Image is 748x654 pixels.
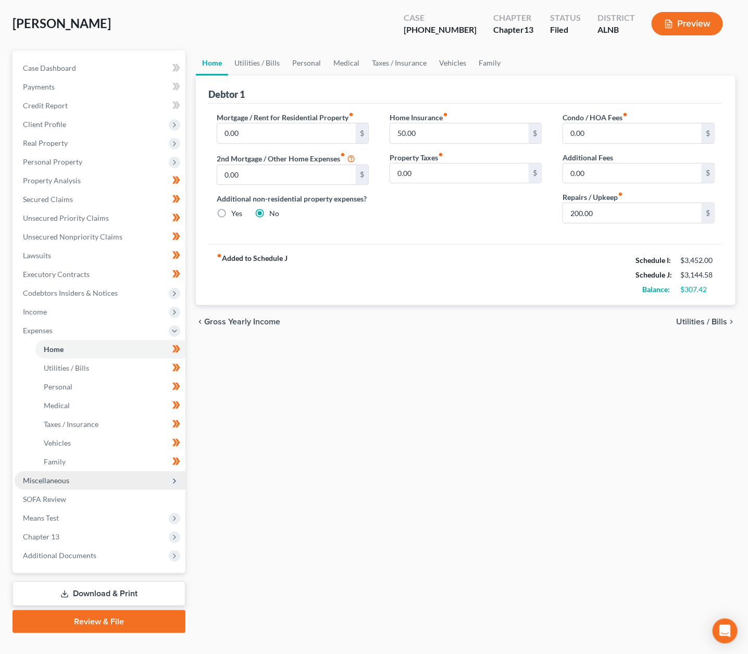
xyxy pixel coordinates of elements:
div: $3,452.00 [680,255,715,266]
input: -- [563,203,702,223]
label: Additional non-residential property expenses? [217,193,369,204]
label: Repairs / Upkeep [563,192,623,203]
a: Medical [327,51,366,76]
div: $3,144.58 [680,270,715,280]
span: Case Dashboard [23,64,76,72]
span: Payments [23,82,55,91]
a: Utilities / Bills [35,359,185,378]
button: Preview [652,12,723,35]
a: Personal [286,51,327,76]
a: Unsecured Nonpriority Claims [15,228,185,246]
div: $307.42 [680,284,715,295]
i: fiber_manual_record [622,112,628,117]
input: -- [563,164,702,183]
div: Debtor 1 [208,88,245,100]
span: Income [23,307,47,316]
input: -- [563,123,702,143]
a: Family [472,51,507,76]
input: -- [390,164,529,183]
span: Real Property [23,139,68,147]
a: Vehicles [433,51,472,76]
div: $ [356,123,368,143]
span: Medical [44,401,70,410]
span: Lawsuits [23,251,51,260]
span: SOFA Review [23,495,66,504]
span: Unsecured Priority Claims [23,213,109,222]
div: $ [702,203,714,223]
label: Additional Fees [563,152,613,163]
i: fiber_manual_record [443,112,448,117]
label: Property Taxes [390,152,443,163]
a: Utilities / Bills [228,51,286,76]
a: Review & File [13,610,185,633]
span: Personal [44,382,72,391]
a: Personal [35,378,185,396]
a: Taxes / Insurance [35,415,185,434]
label: Home Insurance [390,112,448,123]
i: fiber_manual_record [348,112,354,117]
div: [PHONE_NUMBER] [404,24,477,36]
label: Mortgage / Rent for Residential Property [217,112,354,123]
span: Property Analysis [23,176,81,185]
a: Taxes / Insurance [366,51,433,76]
div: ALNB [597,24,635,36]
a: Download & Print [13,582,185,606]
a: Home [35,340,185,359]
div: Chapter [493,12,533,24]
a: SOFA Review [15,490,185,509]
input: -- [390,123,529,143]
label: Yes [231,208,242,219]
label: Condo / HOA Fees [563,112,628,123]
span: Home [44,345,64,354]
div: $ [702,164,714,183]
button: Utilities / Bills chevron_right [676,318,735,326]
i: fiber_manual_record [618,192,623,197]
a: Executory Contracts [15,265,185,284]
div: Case [404,12,477,24]
div: Chapter [493,24,533,36]
i: chevron_right [727,318,735,326]
strong: Schedule J: [635,270,672,279]
a: Medical [35,396,185,415]
a: Payments [15,78,185,96]
input: -- [217,123,356,143]
span: [PERSON_NAME] [13,16,111,31]
span: Personal Property [23,157,82,166]
span: Utilities / Bills [676,318,727,326]
strong: Added to Schedule J [217,253,288,297]
a: Lawsuits [15,246,185,265]
a: Secured Claims [15,190,185,209]
strong: Schedule I: [635,256,671,265]
button: chevron_left Gross Yearly Income [196,318,280,326]
span: Taxes / Insurance [44,420,98,429]
i: fiber_manual_record [217,253,222,258]
i: fiber_manual_record [438,152,443,157]
div: $ [356,165,368,185]
span: Vehicles [44,438,71,447]
span: 13 [524,24,533,34]
span: Codebtors Insiders & Notices [23,288,118,297]
div: Filed [550,24,581,36]
div: Status [550,12,581,24]
i: fiber_manual_record [340,152,345,157]
div: Open Intercom Messenger [713,619,738,644]
span: Expenses [23,326,53,335]
span: Client Profile [23,120,66,129]
span: Executory Contracts [23,270,90,279]
a: Property Analysis [15,171,185,190]
a: Family [35,452,185,471]
span: Means Test [23,513,59,522]
a: Credit Report [15,96,185,115]
span: Unsecured Nonpriority Claims [23,232,122,241]
span: Secured Claims [23,195,73,204]
a: Case Dashboard [15,59,185,78]
a: Vehicles [35,434,185,452]
div: $ [702,123,714,143]
div: $ [529,164,541,183]
span: Chapter 13 [23,532,59,541]
input: -- [217,165,356,185]
span: Family [44,457,66,466]
span: Utilities / Bills [44,363,89,372]
span: Additional Documents [23,551,96,560]
span: Credit Report [23,101,68,110]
